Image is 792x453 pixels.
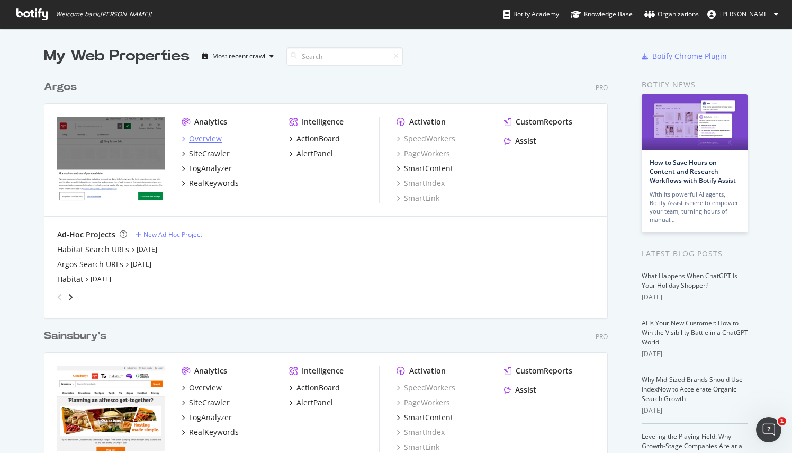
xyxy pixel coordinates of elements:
a: LogAnalyzer [182,412,232,423]
a: PageWorkers [397,148,450,159]
input: Search [286,47,403,66]
div: angle-right [67,292,74,303]
a: LogAnalyzer [182,163,232,174]
img: www.argos.co.uk [57,117,165,202]
div: Activation [409,366,446,376]
img: How to Save Hours on Content and Research Workflows with Botify Assist [642,94,748,150]
div: Assist [515,385,536,395]
div: Sainsbury's [44,328,106,344]
a: Overview [182,383,222,393]
div: AlertPanel [296,397,333,408]
a: Habitat [57,274,83,285]
div: Intelligence [302,117,344,127]
div: Overview [189,134,222,144]
img: *.sainsburys.co.uk/ [57,366,165,451]
a: Sainsbury's [44,328,111,344]
div: Botify Chrome Plugin [652,51,727,61]
a: PageWorkers [397,397,450,408]
div: LogAnalyzer [189,163,232,174]
a: SpeedWorkers [397,383,455,393]
div: RealKeywords [189,427,239,438]
a: SiteCrawler [182,397,230,408]
div: Analytics [194,366,227,376]
a: AlertPanel [289,397,333,408]
div: Pro [596,83,608,92]
a: [DATE] [137,245,157,254]
span: Welcome back, [PERSON_NAME] ! [56,10,151,19]
a: SmartContent [397,163,453,174]
div: Ad-Hoc Projects [57,229,115,240]
div: ActionBoard [296,383,340,393]
div: AlertPanel [296,148,333,159]
div: LogAnalyzer [189,412,232,423]
a: Argos Search URLs [57,259,123,270]
div: SmartContent [404,412,453,423]
a: Overview [182,134,222,144]
div: CustomReports [516,366,572,376]
a: Habitat Search URLs [57,244,129,255]
div: SmartContent [404,163,453,174]
div: Latest Blog Posts [642,248,748,260]
div: angle-left [53,289,67,306]
a: AlertPanel [289,148,333,159]
div: Assist [515,136,536,146]
div: [DATE] [642,406,748,415]
a: Assist [504,136,536,146]
div: Analytics [194,117,227,127]
a: Assist [504,385,536,395]
div: Botify Academy [503,9,559,20]
a: How to Save Hours on Content and Research Workflows with Botify Assist [650,158,736,185]
div: [DATE] [642,349,748,359]
a: CustomReports [504,366,572,376]
button: Most recent crawl [198,48,278,65]
div: Overview [189,383,222,393]
div: Activation [409,117,446,127]
a: RealKeywords [182,427,239,438]
a: SmartLink [397,193,439,203]
a: ActionBoard [289,134,340,144]
a: Argos [44,79,81,95]
a: SiteCrawler [182,148,230,159]
a: What Happens When ChatGPT Is Your Holiday Shopper? [642,271,737,290]
div: CustomReports [516,117,572,127]
div: With its powerful AI agents, Botify Assist is here to empower your team, turning hours of manual… [650,190,740,224]
a: SpeedWorkers [397,134,455,144]
div: SiteCrawler [189,148,230,159]
a: [DATE] [131,260,151,269]
div: SiteCrawler [189,397,230,408]
div: New Ad-Hoc Project [143,230,202,239]
a: AI Is Your New Customer: How to Win the Visibility Battle in a ChatGPT World [642,318,748,347]
a: [DATE] [91,274,111,283]
div: Organizations [644,9,699,20]
a: SmartLink [397,442,439,452]
span: Dan Patmore [720,10,770,19]
div: Pro [596,332,608,341]
div: [DATE] [642,292,748,302]
iframe: Intercom live chat [756,417,781,442]
a: SmartIndex [397,427,445,438]
span: 1 [778,417,786,425]
div: Intelligence [302,366,344,376]
a: SmartContent [397,412,453,423]
a: New Ad-Hoc Project [136,230,202,239]
div: Botify news [642,79,748,91]
a: RealKeywords [182,178,239,189]
a: SmartIndex [397,178,445,189]
button: [PERSON_NAME] [699,6,787,23]
a: Botify Chrome Plugin [642,51,727,61]
div: My Web Properties [44,46,190,67]
div: Most recent crawl [212,53,265,59]
a: Why Mid-Sized Brands Should Use IndexNow to Accelerate Organic Search Growth [642,375,743,403]
div: ActionBoard [296,134,340,144]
